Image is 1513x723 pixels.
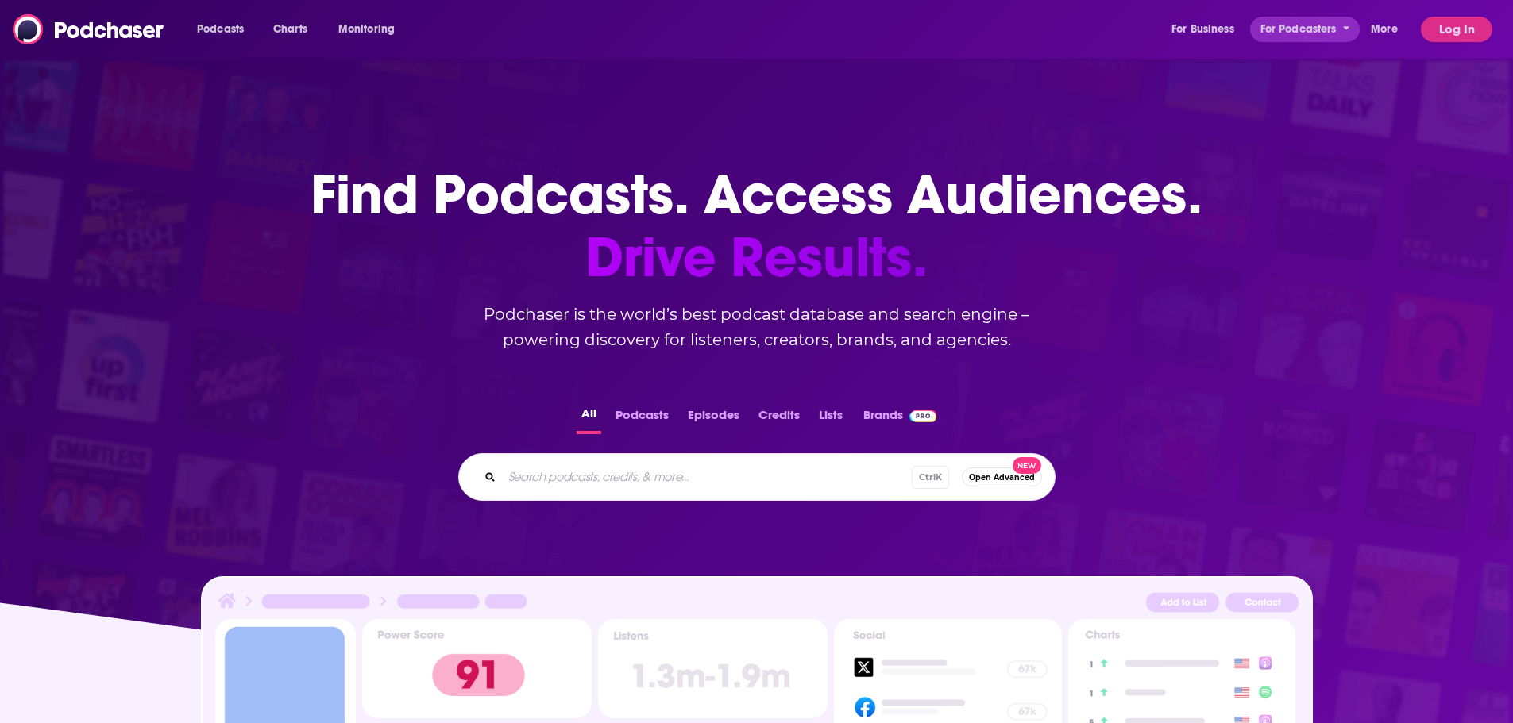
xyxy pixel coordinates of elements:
[263,17,317,42] a: Charts
[311,163,1202,289] h1: Find Podcasts. Access Audiences.
[814,403,847,434] button: Lists
[754,403,805,434] button: Credits
[1160,17,1254,42] button: open menu
[863,403,937,434] a: BrandsPodchaser Pro
[13,14,165,44] img: Podchaser - Follow, Share and Rate Podcasts
[1250,17,1360,42] button: open menu
[338,18,395,40] span: Monitoring
[1371,18,1398,40] span: More
[311,226,1202,289] span: Drive Results.
[912,466,949,489] span: Ctrl K
[362,619,592,718] img: Podcast Insights Power score
[1260,18,1337,40] span: For Podcasters
[1171,18,1234,40] span: For Business
[1421,17,1492,42] button: Log In
[1013,457,1041,474] span: New
[215,590,1299,618] img: Podcast Insights Header
[969,473,1035,482] span: Open Advanced
[502,464,912,490] input: Search podcasts, credits, & more...
[186,17,264,42] button: open menu
[611,403,674,434] button: Podcasts
[458,453,1056,501] div: Search podcasts, credits, & more...
[577,403,601,434] button: All
[327,17,415,42] button: open menu
[598,619,828,718] img: Podcast Insights Listens
[962,467,1042,486] button: Open AdvancedNew
[1360,17,1418,42] button: open menu
[909,410,937,422] img: Podchaser Pro
[197,18,244,40] span: Podcasts
[439,302,1075,352] h2: Podchaser is the world’s best podcast database and search engine – powering discovery for listene...
[683,403,744,434] button: Episodes
[273,18,307,40] span: Charts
